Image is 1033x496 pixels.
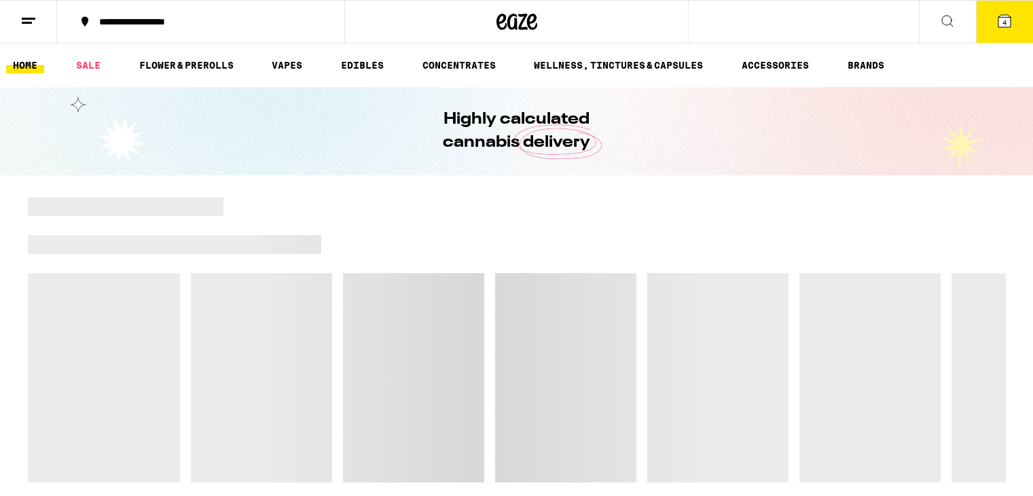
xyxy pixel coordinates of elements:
a: ACCESSORIES [735,57,816,73]
span: 4 [1002,18,1007,26]
a: VAPES [265,57,309,73]
button: BRANDS [841,57,891,73]
button: 4 [976,1,1033,43]
a: WELLNESS, TINCTURES & CAPSULES [527,57,710,73]
h1: Highly calculated cannabis delivery [405,108,629,154]
a: CONCENTRATES [416,57,503,73]
a: EDIBLES [334,57,391,73]
a: FLOWER & PREROLLS [132,57,240,73]
a: SALE [69,57,107,73]
a: HOME [6,57,44,73]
